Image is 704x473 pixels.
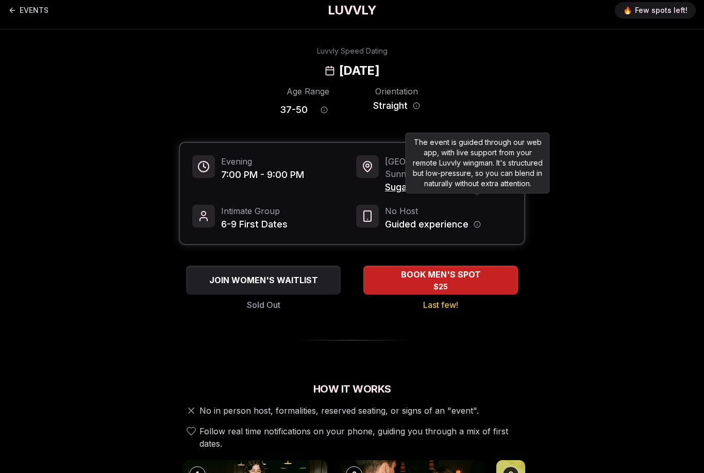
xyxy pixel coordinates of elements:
span: Sold Out [247,299,280,311]
span: Guided experience [385,217,468,232]
span: Intimate Group [221,205,288,217]
span: [GEOGRAPHIC_DATA] - Sunnyside [385,155,512,180]
button: Age range information [313,99,336,121]
span: Straight [373,99,408,113]
button: BOOK MEN'S SPOT - Last few! [363,266,518,295]
span: JOIN WOMEN'S WAITLIST [207,274,320,286]
span: No in person host, formalities, reserved seating, or signs of an "event". [199,404,479,417]
span: 🔥 [623,5,632,15]
span: Sugar Hill [385,180,512,194]
span: 7:00 PM - 9:00 PM [221,168,304,182]
h2: How It Works [179,382,525,396]
span: Follow real time notifications on your phone, guiding you through a mix of first dates. [199,425,521,450]
button: Host information [474,221,481,228]
span: Few spots left! [635,5,688,15]
h2: [DATE] [339,62,379,79]
span: BOOK MEN'S SPOT [399,268,483,281]
button: Orientation information [413,102,420,109]
span: Evening [221,155,304,168]
span: 37 - 50 [280,103,308,117]
span: No Host [385,205,481,217]
div: The event is guided through our web app, with live support from your remote Luvvly wingman. It's ... [406,133,550,193]
span: $25 [433,282,448,292]
a: LUVVLY [328,2,376,19]
div: Orientation [368,85,424,97]
span: 6-9 First Dates [221,217,288,232]
span: Last few! [423,299,458,311]
button: JOIN WOMEN'S WAITLIST - Sold Out [186,266,341,295]
div: Age Range [280,85,336,97]
div: Luvvly Speed Dating [317,46,388,56]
